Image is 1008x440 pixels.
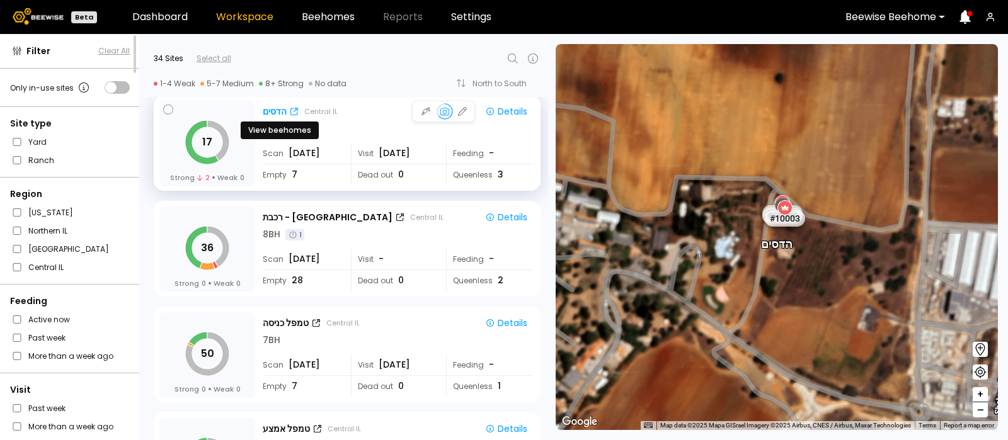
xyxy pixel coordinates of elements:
[197,172,209,183] span: 2
[263,249,342,269] div: Scan
[976,386,984,402] span: +
[28,242,109,256] label: [GEOGRAPHIC_DATA]
[919,422,936,429] a: Terms (opens in new tab)
[10,295,130,308] div: Feeding
[446,143,532,164] div: Feeding
[263,211,392,224] div: רכבת - [GEOGRAPHIC_DATA]
[351,164,437,185] div: Dead out
[241,121,319,139] div: View beehomes
[765,210,805,227] div: # 10003
[451,12,491,22] a: Settings
[202,135,212,149] tspan: 17
[263,164,342,185] div: Empty
[302,12,355,22] a: Beehomes
[202,384,206,394] span: 0
[132,12,188,22] a: Dashboard
[480,420,532,437] button: Details
[289,252,320,266] span: [DATE]
[485,212,527,223] div: Details
[498,380,501,393] span: 1
[236,278,241,288] span: 0
[10,188,130,201] div: Region
[285,229,304,240] div: 1
[154,53,183,64] div: 34 Sites
[489,358,495,371] div: -
[761,223,793,250] div: הדסים
[263,376,342,397] div: Empty
[216,12,273,22] a: Workspace
[71,11,97,23] div: Beta
[10,117,130,130] div: Site type
[170,172,244,183] div: Strong Weak
[263,334,280,347] div: 7 BH
[351,376,437,397] div: Dead out
[326,318,360,328] div: Central IL
[480,209,532,225] button: Details
[498,274,503,287] span: 2
[28,313,70,326] label: Active now
[379,252,384,266] span: -
[289,358,320,371] span: [DATE]
[263,105,287,118] div: הדסים
[28,331,66,344] label: Past week
[263,354,342,375] div: Scan
[263,422,310,436] div: טמפל אמצע
[13,8,64,25] img: Beewise logo
[383,12,423,22] span: Reports
[202,278,206,288] span: 0
[28,420,113,433] label: More than a week ago
[398,274,404,287] span: 0
[10,383,130,397] div: Visit
[446,376,532,397] div: Queenless
[446,354,532,375] div: Feeding
[98,45,130,57] button: Clear All
[480,103,532,120] button: Details
[410,212,444,222] div: Central IL
[175,278,241,288] div: Strong Weak
[292,168,297,181] span: 7
[485,423,527,434] div: Details
[154,79,195,89] div: 1-4 Weak
[973,402,988,417] button: –
[28,402,66,415] label: Past week
[201,240,214,255] tspan: 36
[944,422,994,429] a: Report a map error
[559,414,600,430] img: Google
[28,224,67,237] label: Northern IL
[446,270,532,291] div: Queenless
[498,168,503,181] span: 3
[973,387,988,402] button: +
[28,154,54,167] label: Ranch
[489,252,495,266] div: -
[26,45,50,58] span: Filter
[480,315,532,331] button: Details
[351,249,437,269] div: Visit
[762,207,803,223] div: # 10140
[28,135,47,149] label: Yard
[446,164,532,185] div: Queenless
[28,206,73,219] label: [US_STATE]
[292,274,303,287] span: 28
[263,270,342,291] div: Empty
[201,346,214,361] tspan: 50
[977,402,984,418] span: –
[472,80,535,87] div: North to South
[200,79,254,89] div: 5-7 Medium
[351,270,437,291] div: Dead out
[289,147,320,160] span: [DATE]
[236,384,241,394] span: 0
[263,143,342,164] div: Scan
[175,384,241,394] div: Strong Weak
[379,358,410,371] span: [DATE]
[328,424,361,434] div: Central IL
[263,228,280,241] div: 8 BH
[263,317,309,330] div: טמפל כניסה
[398,168,404,181] span: 0
[28,349,113,363] label: More than a week ago
[28,261,64,274] label: Central IL
[304,106,338,116] div: Central IL
[259,79,304,89] div: 8+ Strong
[485,317,527,329] div: Details
[644,421,653,430] button: Keyboard shortcuts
